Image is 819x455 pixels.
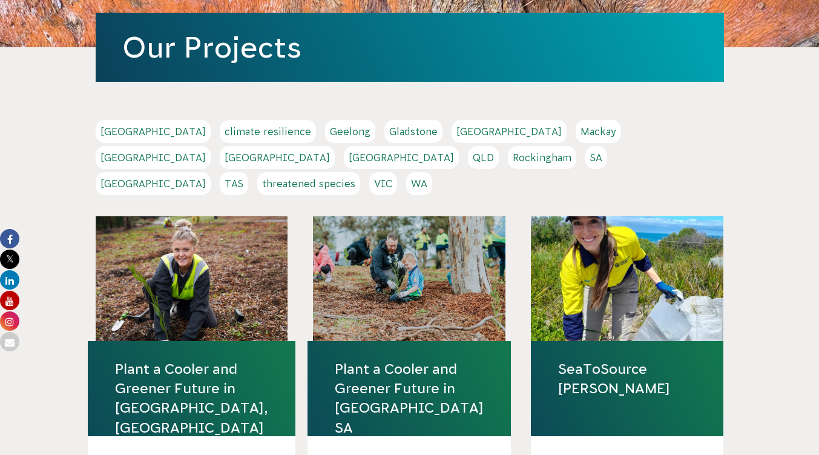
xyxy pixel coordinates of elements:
a: Geelong [325,120,375,143]
a: [GEOGRAPHIC_DATA] [96,172,211,195]
a: VIC [369,172,397,195]
a: [GEOGRAPHIC_DATA] [220,146,335,169]
a: WA [406,172,432,195]
a: [GEOGRAPHIC_DATA] [452,120,567,143]
a: QLD [468,146,499,169]
a: Our Projects [122,31,301,64]
a: SA [585,146,607,169]
a: Rockingham [508,146,576,169]
a: Mackay [576,120,621,143]
a: [GEOGRAPHIC_DATA] [96,146,211,169]
a: [GEOGRAPHIC_DATA] [344,146,459,169]
a: [GEOGRAPHIC_DATA] [96,120,211,143]
a: Plant a Cooler and Greener Future in [GEOGRAPHIC_DATA] SA [335,359,484,437]
a: SeaToSource [PERSON_NAME] [558,359,696,398]
a: TAS [220,172,248,195]
a: climate resilience [220,120,316,143]
a: Plant a Cooler and Greener Future in [GEOGRAPHIC_DATA], [GEOGRAPHIC_DATA] [115,359,268,437]
a: Gladstone [384,120,442,143]
a: threatened species [257,172,360,195]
